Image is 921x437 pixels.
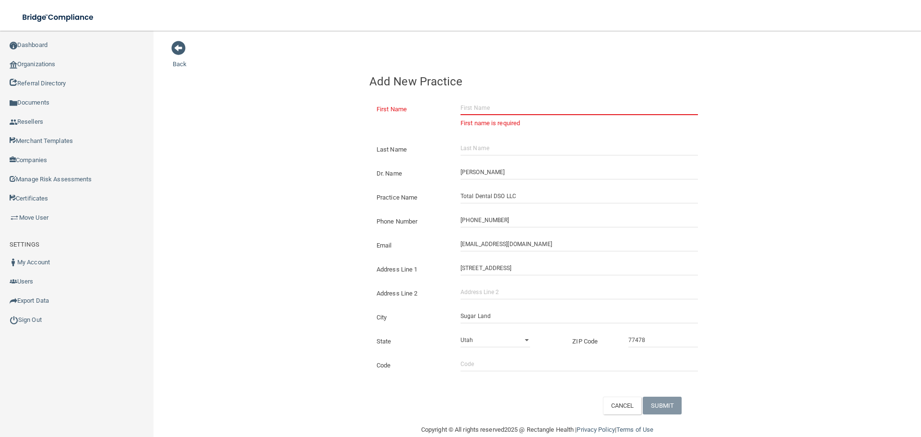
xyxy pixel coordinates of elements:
[460,237,698,251] input: Email
[577,426,614,433] a: Privacy Policy
[10,316,18,324] img: ic_power_dark.7ecde6b1.png
[369,144,453,155] label: Last Name
[460,285,698,299] input: Address Line 2
[10,239,39,250] label: SETTINGS
[369,216,453,227] label: Phone Number
[460,165,698,179] input: Doctor Name
[10,61,17,69] img: organization-icon.f8decf85.png
[10,278,17,285] img: icon-users.e205127d.png
[460,261,698,275] input: Address Line 1
[10,118,17,126] img: ic_reseller.de258add.png
[460,118,698,129] p: First name is required
[369,312,453,323] label: City
[10,42,17,49] img: ic_dashboard_dark.d01f4a41.png
[460,141,698,155] input: Last Name
[369,336,453,347] label: State
[755,369,909,407] iframe: Drift Widget Chat Controller
[603,397,642,414] button: CANCEL
[14,8,103,27] img: bridge_compliance_login_screen.278c3ca4.svg
[460,213,698,227] input: (___) ___-____
[460,189,698,203] input: Practice Name
[10,99,17,107] img: icon-documents.8dae5593.png
[369,240,453,251] label: Email
[10,213,19,223] img: briefcase.64adab9b.png
[643,397,682,414] button: SUBMIT
[460,309,698,323] input: City
[369,264,453,275] label: Address Line 1
[369,104,453,115] label: First Name
[369,75,705,88] h4: Add New Practice
[369,192,453,203] label: Practice Name
[369,288,453,299] label: Address Line 2
[628,333,698,347] input: _____
[10,259,17,266] img: ic_user_dark.df1a06c3.png
[173,49,187,68] a: Back
[616,426,653,433] a: Terms of Use
[10,297,17,305] img: icon-export.b9366987.png
[460,101,698,115] input: First Name
[369,360,453,371] label: Code
[369,168,453,179] label: Dr. Name
[460,357,698,371] input: Code
[565,336,621,347] label: ZIP Code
